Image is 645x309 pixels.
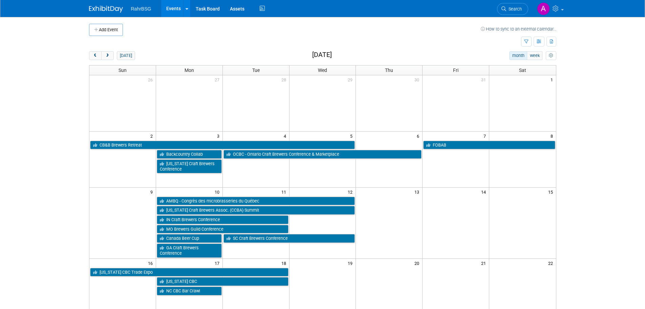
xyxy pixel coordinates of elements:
button: Add Event [89,24,123,36]
span: 28 [281,75,289,84]
span: RahrBSG [131,6,151,12]
span: 4 [283,132,289,140]
h2: [DATE] [312,51,332,59]
span: 14 [480,188,489,196]
span: 3 [216,132,222,140]
span: 13 [414,188,422,196]
span: Sat [519,67,526,73]
span: Search [506,6,522,12]
a: [US_STATE] CBC [157,277,288,286]
span: 22 [547,259,556,267]
a: [US_STATE] Craft Brewers Assoc. (CCBA) Summit [157,206,355,215]
button: next [101,51,114,60]
span: 17 [214,259,222,267]
span: 1 [550,75,556,84]
a: Canada Beer Cup [157,234,222,243]
span: 19 [347,259,356,267]
a: MO Brewers Guild Conference [157,225,288,234]
span: 29 [347,75,356,84]
span: 10 [214,188,222,196]
button: myCustomButton [546,51,556,60]
span: Sun [119,67,127,73]
span: 30 [414,75,422,84]
a: FOBAB [423,141,555,150]
span: 26 [147,75,156,84]
a: AMBQ - Congrès des microbrasseries du Québec [157,197,355,206]
span: 20 [414,259,422,267]
i: Personalize Calendar [549,54,553,58]
a: OCBC - Ontario Craft Brewers Conference & Marketplace [223,150,422,159]
span: 8 [550,132,556,140]
button: week [527,51,542,60]
a: How to sync to an external calendar... [481,26,556,32]
img: ExhibitDay [89,6,123,13]
span: 5 [349,132,356,140]
a: [US_STATE] Craft Brewers Conference [157,159,222,173]
span: Wed [318,67,327,73]
a: GA Craft Brewers Conference [157,244,222,257]
a: [US_STATE] CBC Trade Expo [90,268,288,277]
a: Search [497,3,528,15]
a: CB&B Brewers Retreat [90,141,355,150]
button: [DATE] [117,51,135,60]
span: 31 [480,75,489,84]
span: 16 [147,259,156,267]
span: 12 [347,188,356,196]
span: 11 [281,188,289,196]
a: IN Craft Brewers Conference [157,215,288,224]
span: 9 [150,188,156,196]
span: 6 [416,132,422,140]
span: Fri [453,67,458,73]
span: 2 [150,132,156,140]
a: Backcountry Collab [157,150,222,159]
span: Tue [252,67,260,73]
button: prev [89,51,102,60]
span: 27 [214,75,222,84]
button: month [509,51,527,60]
a: NC CBC Bar Crawl [157,287,222,295]
img: Ashley Grotewold [537,2,550,15]
span: 18 [281,259,289,267]
span: 7 [483,132,489,140]
span: 15 [547,188,556,196]
a: SC Craft Brewers Conference [223,234,355,243]
span: 21 [480,259,489,267]
span: Thu [385,67,393,73]
span: Mon [185,67,194,73]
